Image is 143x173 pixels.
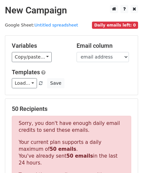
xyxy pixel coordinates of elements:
a: Untitled spreadsheet [34,23,78,27]
h2: New Campaign [5,5,138,16]
p: Sorry, you don't have enough daily email credits to send these emails. [19,120,124,134]
h5: 50 Recipients [12,105,131,112]
a: Templates [12,69,40,76]
h5: Variables [12,42,67,49]
a: Daily emails left: 0 [92,23,138,27]
a: Copy/paste... [12,52,52,62]
h5: Email column [77,42,132,49]
strong: 50 emails [66,153,93,159]
small: Google Sheet: [5,23,78,27]
a: Load... [12,78,37,88]
p: Your current plan supports a daily maximum of . You've already sent in the last 24 hours. [19,139,124,166]
span: Daily emails left: 0 [92,22,138,29]
strong: 50 emails [50,146,76,152]
button: Save [47,78,64,88]
iframe: Chat Widget [110,142,143,173]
